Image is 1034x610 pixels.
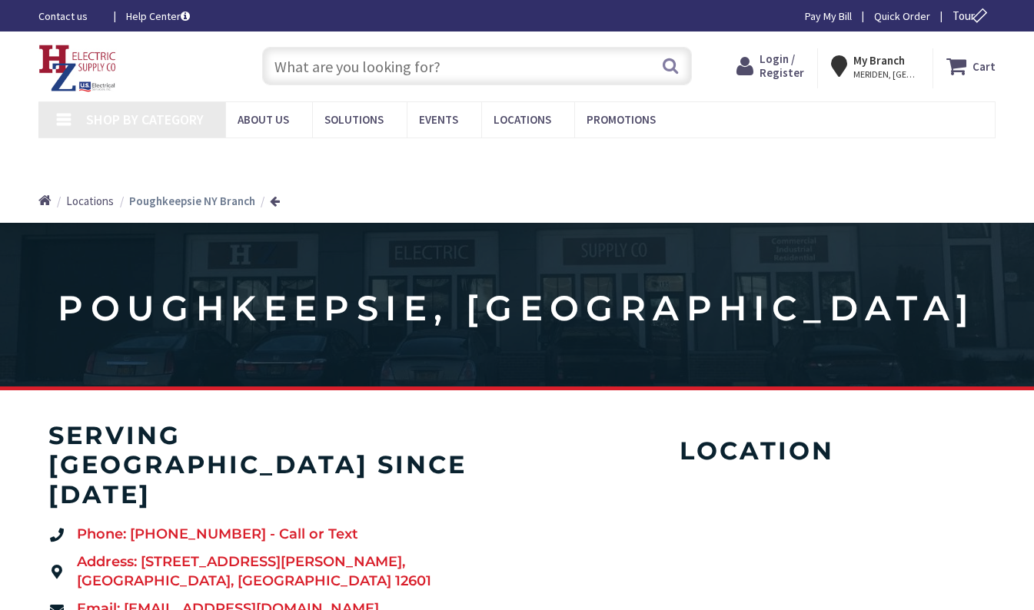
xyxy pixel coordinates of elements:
a: Address: [STREET_ADDRESS][PERSON_NAME],[GEOGRAPHIC_DATA], [GEOGRAPHIC_DATA] 12601 [48,552,502,592]
span: About Us [238,112,289,127]
strong: Cart [972,52,996,80]
strong: Poughkeepsie NY Branch [129,194,255,208]
h4: serving [GEOGRAPHIC_DATA] since [DATE] [48,421,502,509]
a: Phone: [PHONE_NUMBER] - Call or Text [48,525,502,545]
img: HZ Electric Supply [38,45,117,92]
span: Solutions [324,112,384,127]
span: Phone: [PHONE_NUMBER] - Call or Text [73,525,358,545]
span: Locations [494,112,551,127]
span: Address: [STREET_ADDRESS][PERSON_NAME], [GEOGRAPHIC_DATA], [GEOGRAPHIC_DATA] 12601 [73,552,431,592]
strong: My Branch [853,53,905,68]
div: My Branch MERIDEN, [GEOGRAPHIC_DATA] [831,52,919,80]
a: Login / Register [736,52,804,80]
a: Quick Order [874,8,930,24]
a: Cart [946,52,996,80]
span: Tour [953,8,992,23]
span: Shop By Category [86,111,204,128]
a: Help Center [126,8,190,24]
span: Promotions [587,112,656,127]
h4: Location [547,436,967,466]
span: MERIDEN, [GEOGRAPHIC_DATA] [853,68,919,81]
input: What are you looking for? [262,47,692,85]
span: Events [419,112,458,127]
a: Contact us [38,8,101,24]
span: Login / Register [760,51,804,80]
a: Locations [66,193,114,209]
a: Pay My Bill [805,8,852,24]
span: Locations [66,194,114,208]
